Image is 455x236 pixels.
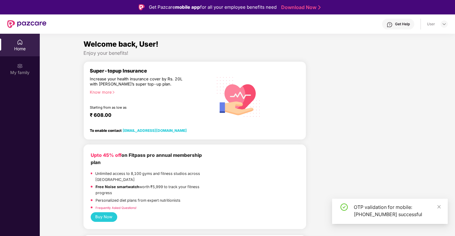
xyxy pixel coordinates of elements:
div: To enable contact [90,128,187,132]
span: right [112,91,115,94]
img: b5dec4f62d2307b9de63beb79f102df3.png [283,68,300,79]
img: svg+xml;base64,PHN2ZyBpZD0iRHJvcGRvd24tMzJ4MzIiIHhtbG5zPSJodHRwOi8vd3d3LnczLm9yZy8yMDAwL3N2ZyIgd2... [442,22,447,26]
div: Super-topup Insurance [90,68,212,74]
a: Frequently Asked Questions! [96,206,136,210]
div: Starting from as low as [90,105,187,110]
img: svg+xml;base64,PHN2ZyBpZD0iSGVscC0zMngzMiIgeG1sbnM9Imh0dHA6Ly93d3cudzMub3JnLzIwMDAvc3ZnIiB3aWR0aD... [387,22,393,28]
div: Get Help [395,22,410,26]
strong: Free Noise smartwatch [96,185,139,189]
div: Enjoy your benefits! [83,50,411,56]
img: svg+xml;base64,PHN2ZyB4bWxucz0iaHR0cDovL3d3dy53My5vcmcvMjAwMC9zdmciIHhtbG5zOnhsaW5rPSJodHRwOi8vd3... [212,70,265,123]
img: Stroke [318,4,321,11]
div: User [427,22,435,26]
img: New Pazcare Logo [7,20,46,28]
a: Download Now [281,4,319,11]
p: Unlimited access to 8,100 gyms and fitness studios across [GEOGRAPHIC_DATA] [95,171,212,182]
img: fppp.png [264,152,299,163]
div: Know more [90,90,209,94]
span: close [437,205,441,209]
img: svg+xml;base64,PHN2ZyBpZD0iSG9tZSIgeG1sbnM9Imh0dHA6Ly93d3cudzMub3JnLzIwMDAvc3ZnIiB3aWR0aD0iMjAiIG... [17,39,23,45]
div: Increase your health insurance cover by Rs. 20L with [PERSON_NAME]’s super top-up plan. [90,76,186,87]
img: svg+xml;base64,PHN2ZyB3aWR0aD0iMjAiIGhlaWdodD0iMjAiIHZpZXdCb3g9IjAgMCAyMCAyMCIgZmlsbD0ibm9uZSIgeG... [17,63,23,69]
p: worth ₹5,999 to track your fitness progress [96,184,212,196]
img: Logo [139,4,145,10]
div: OTP validation for mobile: [PHONE_NUMBER] successful [354,203,441,218]
b: on Fitpass pro annual membership plan [91,152,202,165]
strong: mobile app [175,4,200,10]
span: check-circle [340,203,348,211]
div: ₹ 608.00 [90,112,206,119]
b: Upto 45% off [91,152,121,158]
a: [EMAIL_ADDRESS][DOMAIN_NAME] [123,128,187,133]
p: Personalized diet plans from expert nutritionists [96,197,180,203]
span: Welcome back, User! [83,40,158,48]
button: Buy Now [91,212,117,222]
div: Get Pazcare for all your employee benefits need [149,4,277,11]
img: fpp.png [212,164,254,206]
